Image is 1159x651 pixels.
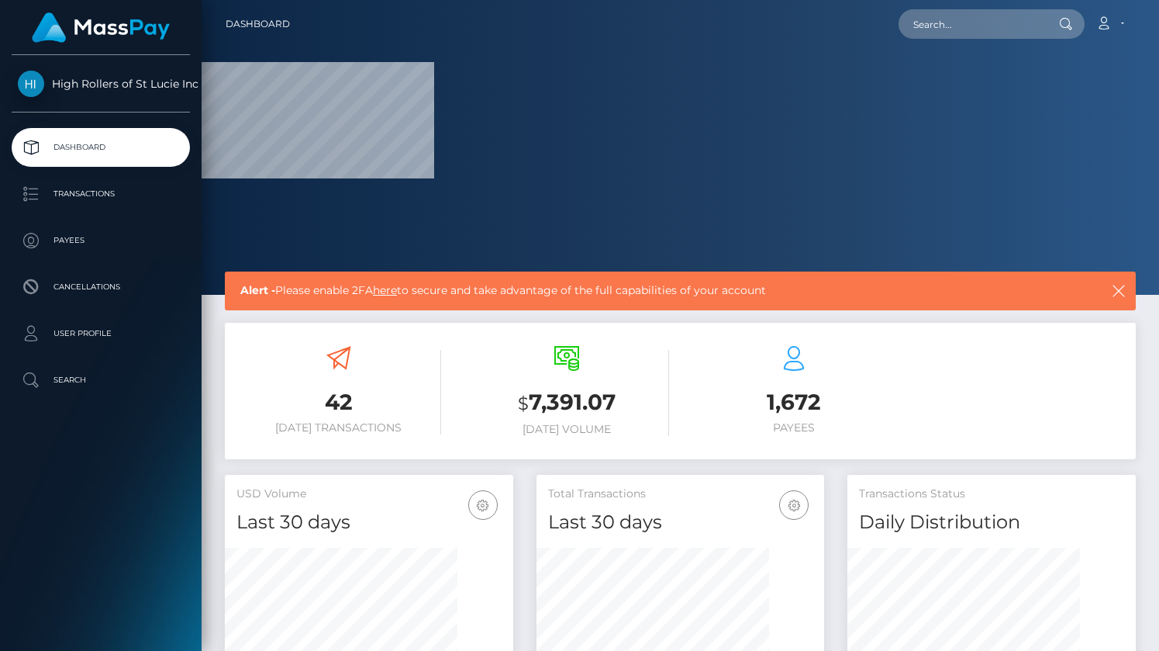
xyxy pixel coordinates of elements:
[12,221,190,260] a: Payees
[12,128,190,167] a: Dashboard
[236,421,441,435] h6: [DATE] Transactions
[518,393,529,414] small: $
[12,314,190,353] a: User Profile
[373,283,397,297] a: here
[899,9,1044,39] input: Search...
[18,322,184,345] p: User Profile
[859,509,1124,536] h4: Daily Distribution
[18,369,184,392] p: Search
[548,509,813,536] h4: Last 30 days
[236,509,502,536] h4: Last 30 days
[692,421,897,435] h6: Payees
[12,268,190,306] a: Cancellations
[859,487,1124,502] h5: Transactions Status
[236,387,441,417] h3: 42
[464,387,669,419] h3: 7,391.07
[18,71,44,97] img: High Rollers of St Lucie Inc
[240,283,275,297] b: Alert -
[18,229,184,252] p: Payees
[18,275,184,299] p: Cancellations
[240,282,1023,299] span: Please enable 2FA to secure and take advantage of the full capabilities of your account
[226,8,290,40] a: Dashboard
[18,136,184,159] p: Dashboard
[12,175,190,213] a: Transactions
[12,361,190,400] a: Search
[236,487,502,502] h5: USD Volume
[692,387,897,417] h3: 1,672
[12,77,190,91] span: High Rollers of St Lucie Inc
[32,12,170,43] img: MassPay Logo
[464,423,669,436] h6: [DATE] Volume
[548,487,813,502] h5: Total Transactions
[18,182,184,206] p: Transactions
